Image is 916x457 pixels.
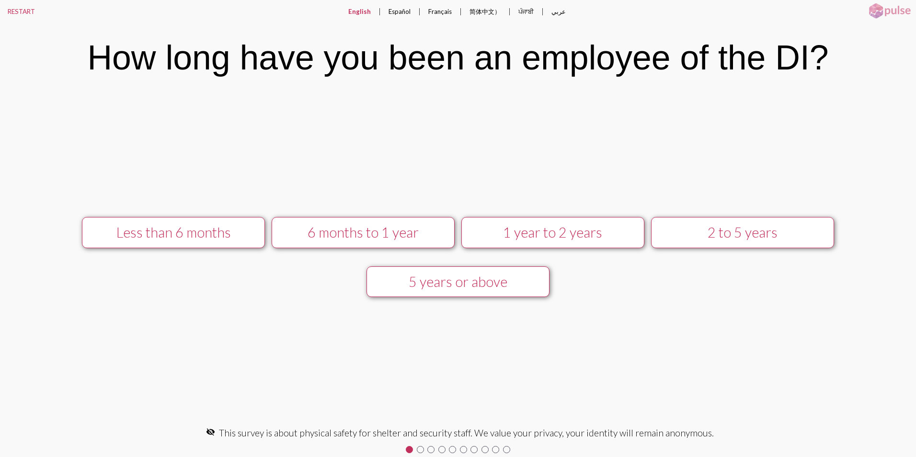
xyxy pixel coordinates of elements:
div: 6 months to 1 year [281,224,445,240]
div: 2 to 5 years [661,224,824,240]
button: Less than 6 months [82,217,265,248]
button: 5 years or above [366,266,550,297]
button: 6 months to 1 year [272,217,455,248]
div: Less than 6 months [92,224,255,240]
div: 1 year to 2 years [471,224,634,240]
button: 2 to 5 years [651,217,834,248]
div: How long have you been an employee of the DI? [87,38,828,77]
span: This survey is about physical safety for shelter and security staff. We value your privacy, your ... [219,427,714,438]
img: pulsehorizontalsmall.png [866,2,914,20]
button: 1 year to 2 years [461,217,644,248]
div: 5 years or above [376,274,539,290]
mat-icon: visibility_off [206,427,215,436]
